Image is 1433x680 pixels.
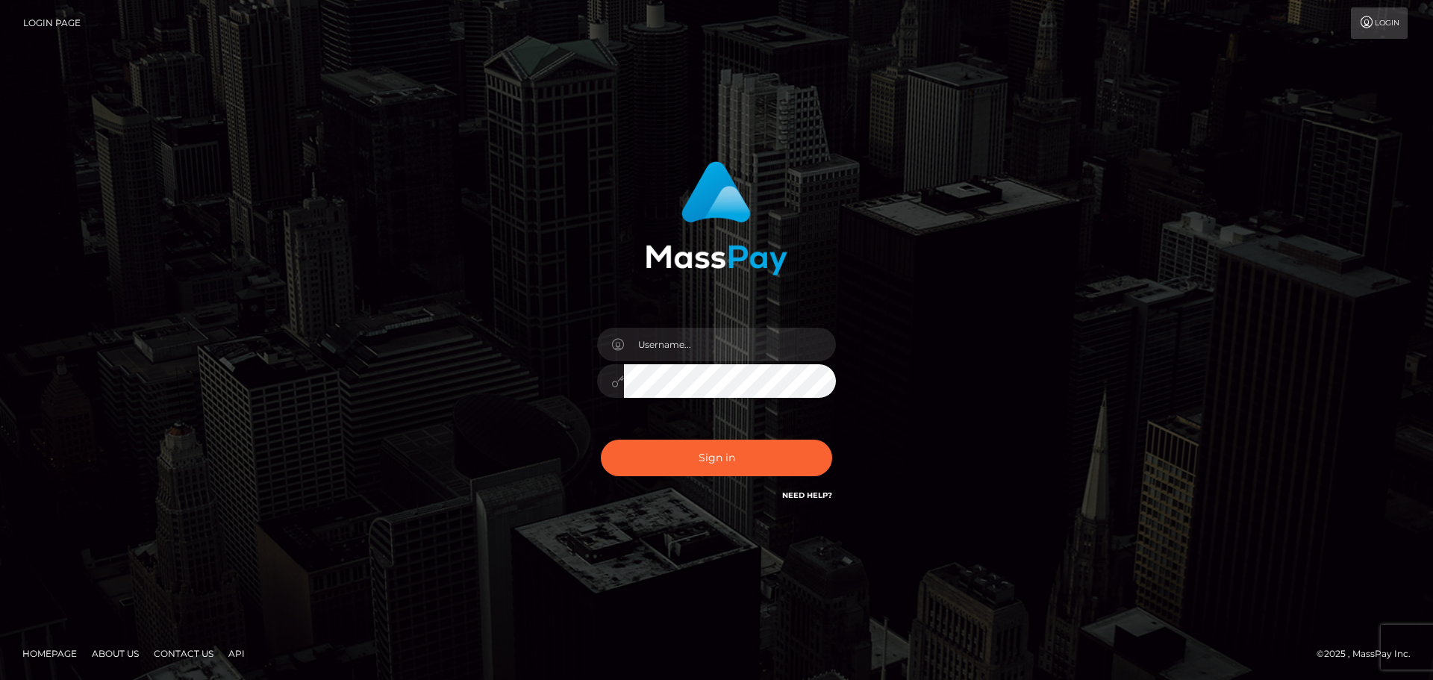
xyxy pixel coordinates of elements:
a: Need Help? [782,490,832,500]
a: Homepage [16,642,83,665]
img: MassPay Login [646,161,787,275]
input: Username... [624,328,836,361]
button: Sign in [601,440,832,476]
a: Login Page [23,7,81,39]
a: Contact Us [148,642,219,665]
div: © 2025 , MassPay Inc. [1317,646,1422,662]
a: Login [1351,7,1408,39]
a: About Us [86,642,145,665]
a: API [222,642,251,665]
